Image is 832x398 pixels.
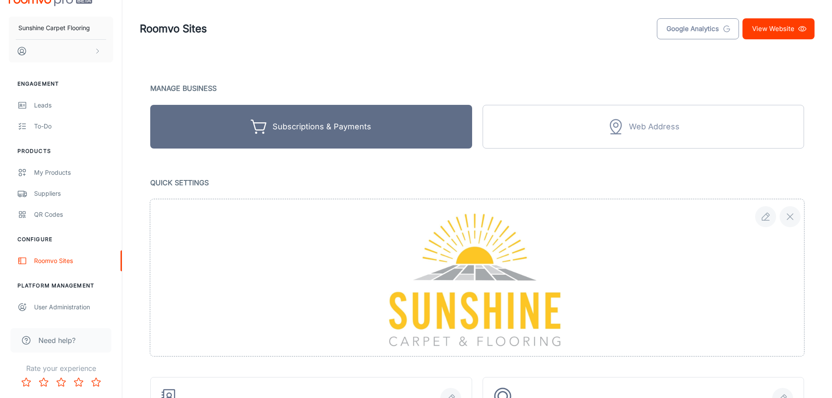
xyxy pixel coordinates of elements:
[273,120,371,134] div: Subscriptions & Payments
[34,100,113,110] div: Leads
[34,210,113,219] div: QR Codes
[657,18,739,39] a: Google Analytics tracking code can be added using the Custom Code feature on this page
[70,374,87,391] button: Rate 4 star
[87,374,105,391] button: Rate 5 star
[18,23,90,33] p: Sunshine Carpet Flooring
[34,168,113,177] div: My Products
[629,120,680,134] div: Web Address
[52,374,70,391] button: Rate 3 star
[9,17,113,39] button: Sunshine Carpet Flooring
[483,105,804,149] button: Web Address
[34,121,113,131] div: To-do
[150,82,804,94] p: Manage Business
[140,21,207,37] h1: Roomvo Sites
[742,18,815,39] a: View Website
[387,203,567,353] img: file preview
[34,256,113,266] div: Roomvo Sites
[7,363,115,374] p: Rate your experience
[38,335,76,346] span: Need help?
[34,189,113,198] div: Suppliers
[34,302,113,312] div: User Administration
[35,374,52,391] button: Rate 2 star
[150,105,472,149] button: Subscriptions & Payments
[150,177,804,189] p: Quick Settings
[17,374,35,391] button: Rate 1 star
[483,105,804,149] div: Unlock with subscription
